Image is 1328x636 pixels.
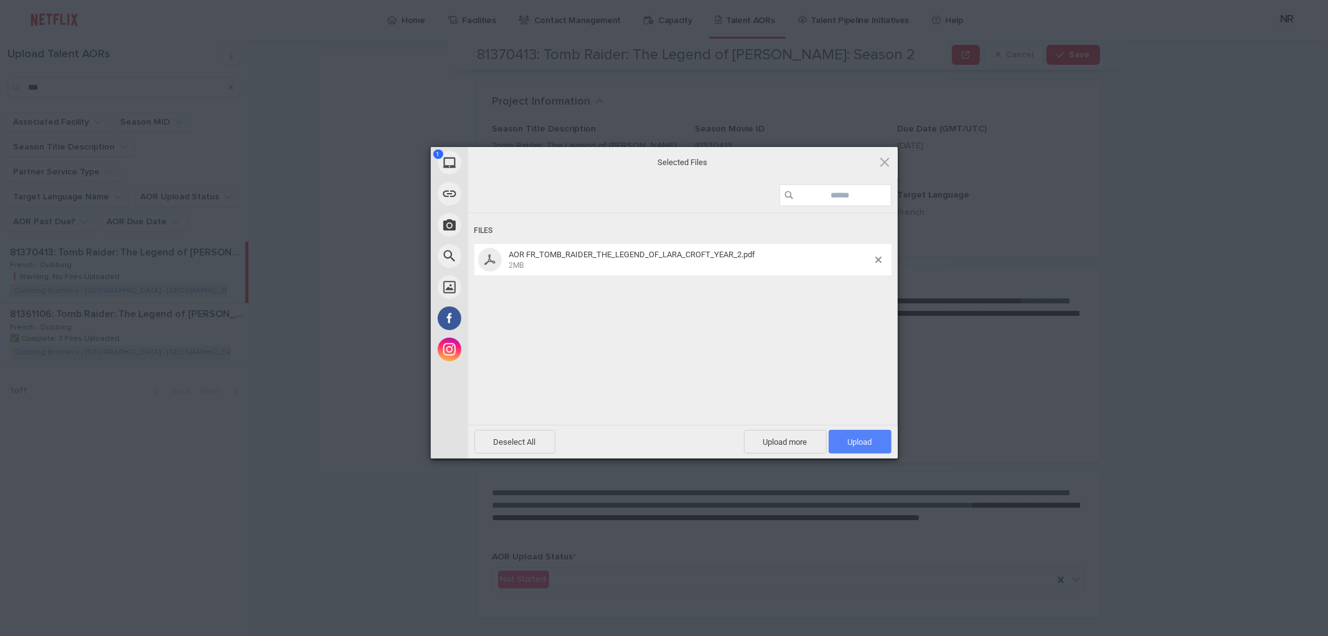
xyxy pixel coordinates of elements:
span: AOR FR_TOMB_RAIDER_THE_LEGEND_OF_LARA_CROFT_YEAR_2.pdf [509,250,756,259]
div: Unsplash [431,272,580,303]
span: Upload [848,437,872,447]
span: AOR FR_TOMB_RAIDER_THE_LEGEND_OF_LARA_CROFT_YEAR_2.pdf [506,250,875,270]
div: Take Photo [431,209,580,240]
span: Click here or hit ESC to close picker [878,155,892,169]
span: 2MB [509,261,524,270]
div: Web Search [431,240,580,272]
div: Instagram [431,334,580,365]
div: Files [474,219,892,242]
span: 1 [433,150,443,159]
span: Deselect All [474,430,555,453]
div: Facebook [431,303,580,334]
span: Upload more [744,430,827,453]
div: My Device [431,147,580,178]
div: Link (URL) [431,178,580,209]
span: Selected Files [558,156,808,168]
span: Upload [829,430,892,453]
